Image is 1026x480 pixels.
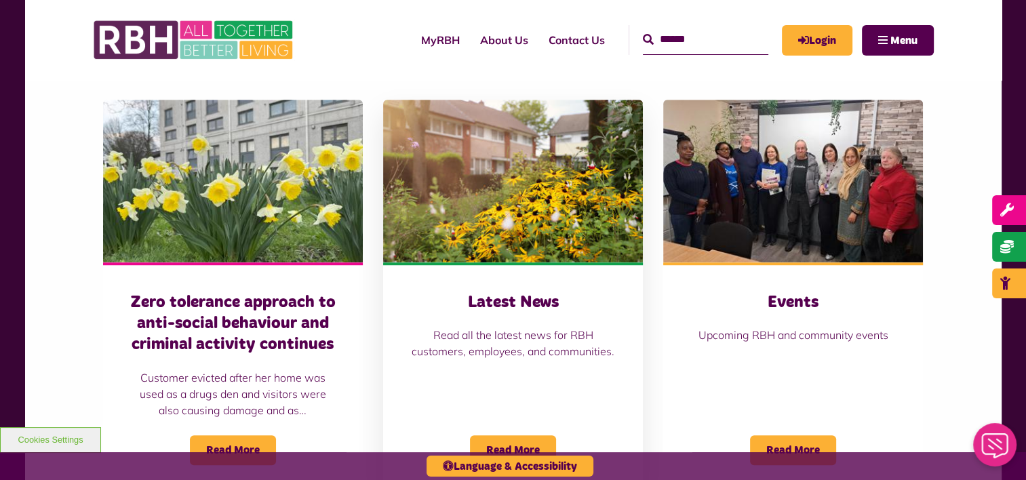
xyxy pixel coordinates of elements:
[643,25,768,54] input: Search
[93,14,296,66] img: RBH
[862,25,934,56] button: Navigation
[890,35,918,46] span: Menu
[103,100,363,262] img: Freehold
[690,292,896,313] h3: Events
[410,292,616,313] h3: Latest News
[130,292,336,356] h3: Zero tolerance approach to anti-social behaviour and criminal activity continues
[470,435,556,465] span: Read More
[470,22,538,58] a: About Us
[383,100,643,262] img: SAZ MEDIA RBH HOUSING4
[782,25,852,56] a: MyRBH
[411,22,470,58] a: MyRBH
[190,435,276,465] span: Read More
[410,327,616,359] p: Read all the latest news for RBH customers, employees, and communities.
[130,369,336,418] p: Customer evicted after her home was used as a drugs den and visitors were also causing damage and...
[663,100,923,262] img: Group photo of customers and colleagues at Spotland Community Centre
[538,22,615,58] a: Contact Us
[965,419,1026,480] iframe: Netcall Web Assistant for live chat
[690,327,896,343] p: Upcoming RBH and community events
[427,456,593,477] button: Language & Accessibility
[750,435,836,465] span: Read More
